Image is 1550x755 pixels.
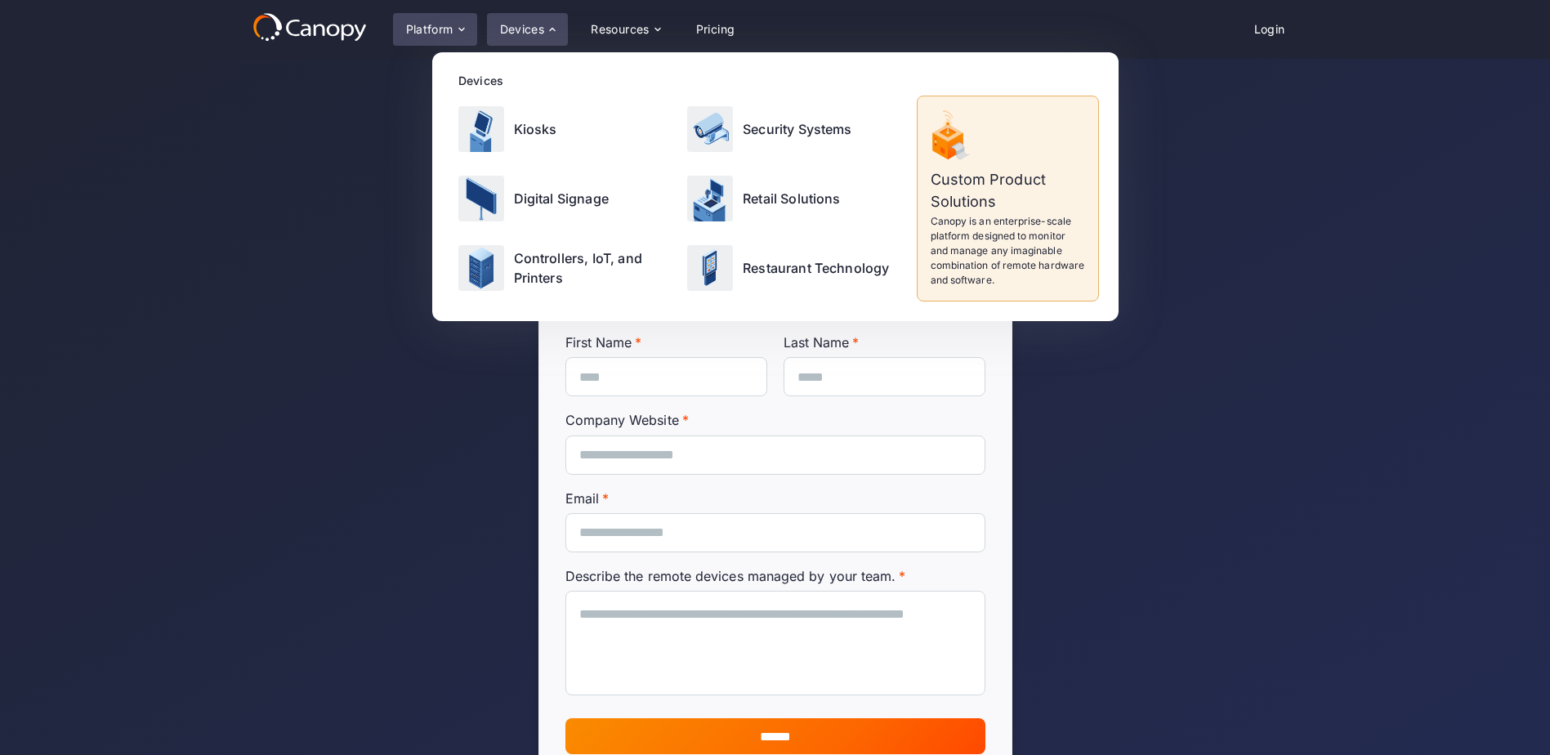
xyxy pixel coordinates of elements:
div: Devices [458,72,1099,89]
a: Pricing [683,14,748,45]
p: Canopy is an enterprise-scale platform designed to monitor and manage any imaginable combination ... [931,214,1085,288]
p: Custom Product Solutions [931,168,1085,212]
p: Retail Solutions [743,189,841,208]
p: Restaurant Technology [743,258,889,278]
div: Devices [500,24,545,35]
p: Security Systems [743,119,852,139]
p: Controllers, IoT, and Printers [514,248,672,288]
a: Retail Solutions [681,165,907,231]
div: Devices [487,13,569,46]
a: Custom Product SolutionsCanopy is an enterprise-scale platform designed to monitor and manage any... [917,96,1099,302]
span: Email [565,490,599,507]
a: Digital Signage [452,165,678,231]
div: Platform [406,24,453,35]
span: Describe the remote devices managed by your team. [565,568,896,584]
div: Resources [578,13,672,46]
p: Kiosks [514,119,557,139]
a: Login [1241,14,1298,45]
div: Platform [393,13,477,46]
span: Last Name [784,334,850,351]
a: Kiosks [452,96,678,162]
a: Security Systems [681,96,907,162]
div: Resources [591,24,650,35]
span: Company Website [565,412,679,428]
span: First Name [565,334,632,351]
nav: Devices [432,52,1119,321]
a: Restaurant Technology [681,235,907,302]
a: Controllers, IoT, and Printers [452,235,678,302]
p: Digital Signage [514,189,609,208]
